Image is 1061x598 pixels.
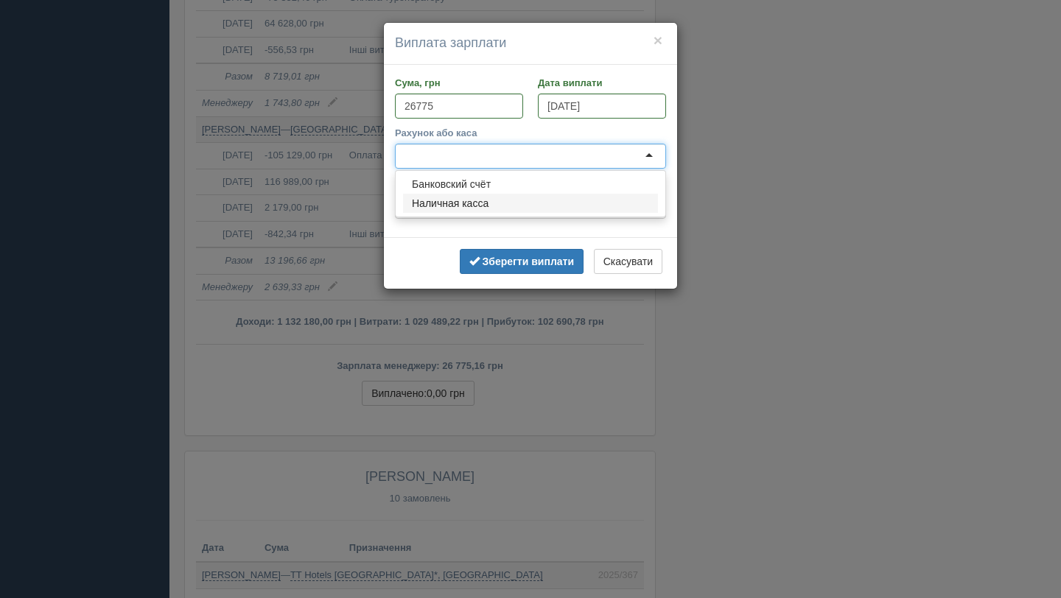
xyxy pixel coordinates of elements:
[403,194,658,213] div: Наличная касса
[395,34,666,53] h4: Виплата зарплати
[594,249,662,274] button: Скасувати
[395,76,523,90] label: Сума, грн
[483,256,575,267] b: Зберегти виплати
[395,126,666,140] label: Рахунок або каса
[538,76,666,90] label: Дата виплати
[654,32,662,48] button: ×
[403,175,658,194] div: Банковский счёт
[460,249,584,274] button: Зберегти виплати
